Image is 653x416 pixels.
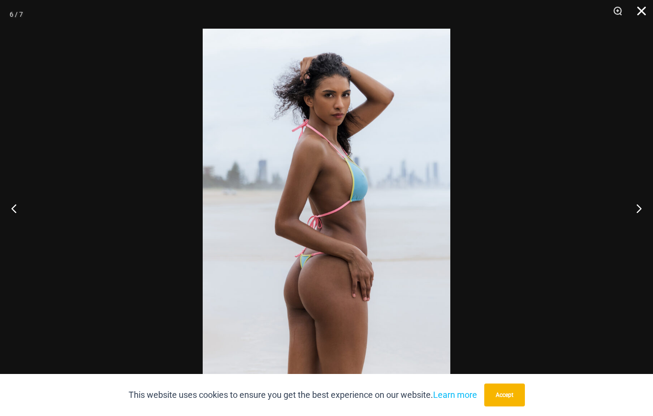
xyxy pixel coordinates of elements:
[129,388,477,402] p: This website uses cookies to ensure you get the best experience on our website.
[617,184,653,232] button: Next
[10,7,23,21] div: 6 / 7
[433,390,477,400] a: Learn more
[203,29,450,399] img: Tempest Multi Blue 312 Top 456 Bottom 02
[484,384,525,406] button: Accept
